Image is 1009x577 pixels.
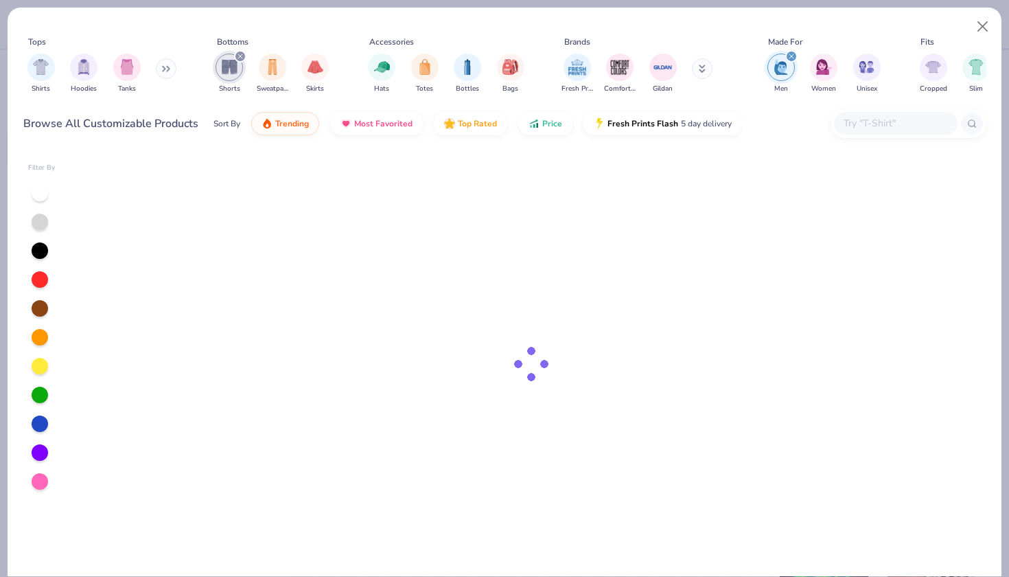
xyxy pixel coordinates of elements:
[561,54,593,94] div: filter for Fresh Prints
[604,84,636,94] span: Comfort Colors
[774,84,788,94] span: Men
[857,84,877,94] span: Unisex
[32,84,50,94] span: Shirts
[76,59,91,75] img: Hoodies Image
[308,59,323,75] img: Skirts Image
[842,115,948,131] input: Try "T-Shirt"
[768,36,802,48] div: Made For
[257,54,288,94] button: filter button
[810,54,837,94] button: filter button
[23,115,198,132] div: Browse All Customizable Products
[859,59,874,75] img: Unisex Image
[607,118,678,129] span: Fresh Prints Flash
[222,59,237,75] img: Shorts Image
[417,59,432,75] img: Totes Image
[649,54,677,94] div: filter for Gildan
[561,54,593,94] button: filter button
[216,54,243,94] div: filter for Shorts
[113,54,141,94] div: filter for Tanks
[70,54,97,94] button: filter button
[497,54,524,94] button: filter button
[604,54,636,94] button: filter button
[774,59,789,75] img: Men Image
[969,84,983,94] span: Slim
[811,84,836,94] span: Women
[416,84,433,94] span: Totes
[456,84,479,94] span: Bottles
[458,118,497,129] span: Top Rated
[374,84,389,94] span: Hats
[649,54,677,94] button: filter button
[28,163,56,173] div: Filter By
[113,54,141,94] button: filter button
[71,84,97,94] span: Hoodies
[411,54,439,94] div: filter for Totes
[275,118,309,129] span: Trending
[301,54,329,94] div: filter for Skirts
[920,84,947,94] span: Cropped
[970,14,996,40] button: Close
[518,112,572,135] button: Price
[330,112,423,135] button: Most Favorited
[444,118,455,129] img: TopRated.gif
[610,57,630,78] img: Comfort Colors Image
[583,112,742,135] button: Fresh Prints Flash5 day delivery
[434,112,507,135] button: Top Rated
[767,54,795,94] button: filter button
[219,84,240,94] span: Shorts
[925,59,941,75] img: Cropped Image
[216,54,243,94] button: filter button
[564,36,590,48] div: Brands
[920,36,934,48] div: Fits
[502,84,518,94] span: Bags
[920,54,947,94] div: filter for Cropped
[217,36,248,48] div: Bottoms
[257,84,288,94] span: Sweatpants
[306,84,324,94] span: Skirts
[354,118,413,129] span: Most Favorited
[369,36,414,48] div: Accessories
[368,54,395,94] button: filter button
[119,59,135,75] img: Tanks Image
[411,54,439,94] button: filter button
[962,54,990,94] div: filter for Slim
[502,59,518,75] img: Bags Image
[368,54,395,94] div: filter for Hats
[681,116,732,132] span: 5 day delivery
[604,54,636,94] div: filter for Comfort Colors
[340,118,351,129] img: most_fav.gif
[567,57,588,78] img: Fresh Prints Image
[265,59,280,75] img: Sweatpants Image
[962,54,990,94] button: filter button
[27,54,55,94] div: filter for Shirts
[853,54,881,94] button: filter button
[653,57,673,78] img: Gildan Image
[816,59,832,75] img: Women Image
[460,59,475,75] img: Bottles Image
[251,112,319,135] button: Trending
[767,54,795,94] div: filter for Men
[497,54,524,94] div: filter for Bags
[969,59,984,75] img: Slim Image
[454,54,481,94] button: filter button
[653,84,673,94] span: Gildan
[33,59,49,75] img: Shirts Image
[810,54,837,94] div: filter for Women
[301,54,329,94] button: filter button
[454,54,481,94] div: filter for Bottles
[27,54,55,94] button: filter button
[920,54,947,94] button: filter button
[561,84,593,94] span: Fresh Prints
[594,118,605,129] img: flash.gif
[28,36,46,48] div: Tops
[257,54,288,94] div: filter for Sweatpants
[374,59,390,75] img: Hats Image
[853,54,881,94] div: filter for Unisex
[70,54,97,94] div: filter for Hoodies
[118,84,136,94] span: Tanks
[262,118,272,129] img: trending.gif
[542,118,562,129] span: Price
[213,117,240,130] div: Sort By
